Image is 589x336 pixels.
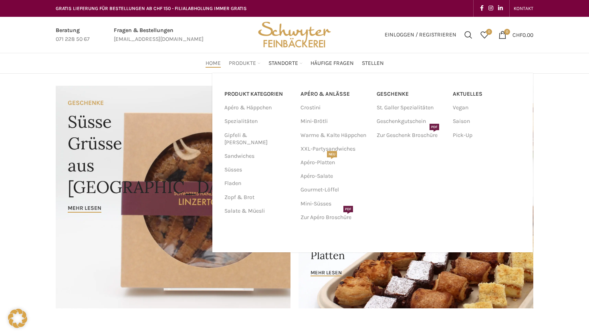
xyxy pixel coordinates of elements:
[52,55,537,71] div: Main navigation
[301,129,369,142] a: Warme & Kalte Häppchen
[514,0,533,16] a: KONTAKT
[486,29,492,35] span: 0
[268,60,298,67] span: Standorte
[476,27,492,43] div: Meine Wunschliste
[377,129,445,142] a: Zur Geschenk BroschürePDF
[56,26,90,44] a: Infobox link
[327,151,337,157] span: NEU
[377,87,445,101] a: Geschenke
[301,115,369,128] a: Mini-Brötli
[311,55,354,71] a: Häufige Fragen
[512,31,522,38] span: CHF
[224,129,291,149] a: Gipfeli & [PERSON_NAME]
[301,87,369,101] a: APÉRO & ANLÄSSE
[496,3,505,14] a: Linkedin social link
[453,101,521,115] a: Vegan
[229,55,260,71] a: Produkte
[510,0,537,16] div: Secondary navigation
[56,6,247,11] span: GRATIS LIEFERUNG FÜR BESTELLUNGEN AB CHF 150 - FILIALABHOLUNG IMMER GRATIS
[504,29,510,35] span: 0
[301,156,369,169] a: Apéro-PlattenNEU
[206,60,221,67] span: Home
[229,60,256,67] span: Produkte
[460,27,476,43] a: Suchen
[224,115,291,128] a: Spezialitäten
[385,32,456,38] span: Einloggen / Registrieren
[486,3,496,14] a: Instagram social link
[255,31,334,38] a: Site logo
[268,55,303,71] a: Standorte
[512,31,533,38] bdi: 0.00
[377,115,445,128] a: Geschenkgutschein
[377,101,445,115] a: St. Galler Spezialitäten
[224,204,291,218] a: Salate & Müesli
[255,17,334,53] img: Bäckerei Schwyter
[476,27,492,43] a: 0
[362,55,384,71] a: Stellen
[224,163,291,177] a: Süsses
[224,149,291,163] a: Sandwiches
[301,169,369,183] a: Apéro-Salate
[311,60,354,67] span: Häufige Fragen
[206,55,221,71] a: Home
[494,27,537,43] a: 0 CHF0.00
[381,27,460,43] a: Einloggen / Registrieren
[299,197,533,308] a: Banner link
[362,60,384,67] span: Stellen
[224,177,291,190] a: Fladen
[56,86,290,308] a: Banner link
[514,6,533,11] span: KONTAKT
[301,142,369,156] a: XXL-Partysandwiches
[224,87,291,101] a: PRODUKT KATEGORIEN
[224,191,291,204] a: Zopf & Brot
[430,124,439,130] span: PDF
[301,101,369,115] a: Crostini
[453,129,521,142] a: Pick-Up
[224,101,291,115] a: Apéro & Häppchen
[453,115,521,128] a: Saison
[343,206,353,212] span: PDF
[301,197,369,211] a: Mini-Süsses
[478,3,486,14] a: Facebook social link
[301,211,369,224] a: Zur Apéro BroschürePDF
[453,87,521,101] a: Aktuelles
[114,26,204,44] a: Infobox link
[301,183,369,197] a: Gourmet-Löffel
